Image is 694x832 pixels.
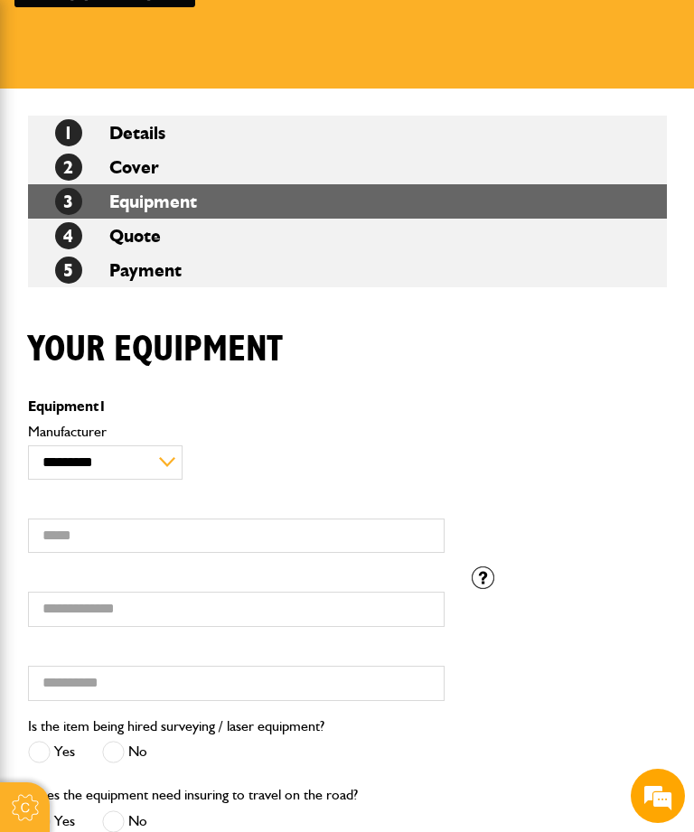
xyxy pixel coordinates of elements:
[28,253,667,287] li: Payment
[102,741,147,763] label: No
[28,741,75,763] label: Yes
[28,219,667,253] li: Quote
[9,526,344,590] textarea: Choose an option
[55,154,82,181] span: 2
[296,9,340,52] div: Minimize live chat window
[55,188,82,215] span: 3
[28,184,667,219] li: Equipment
[98,397,107,415] span: 1
[28,328,283,371] h1: Your equipment
[31,100,76,126] img: d_20077148190_operators_62643000001515001
[94,101,304,125] div: JCB Insurance
[55,122,165,144] a: 1Details
[28,719,324,734] label: Is the item being hired surveying / laser equipment?
[55,156,159,178] a: 2Cover
[28,788,358,802] label: Does the equipment need insuring to travel on the road?
[31,450,108,463] div: JCB Insurance
[55,257,82,284] span: 5
[55,119,82,146] span: 1
[28,425,445,439] label: Manufacturer
[55,222,82,249] span: 4
[28,399,445,414] p: Equipment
